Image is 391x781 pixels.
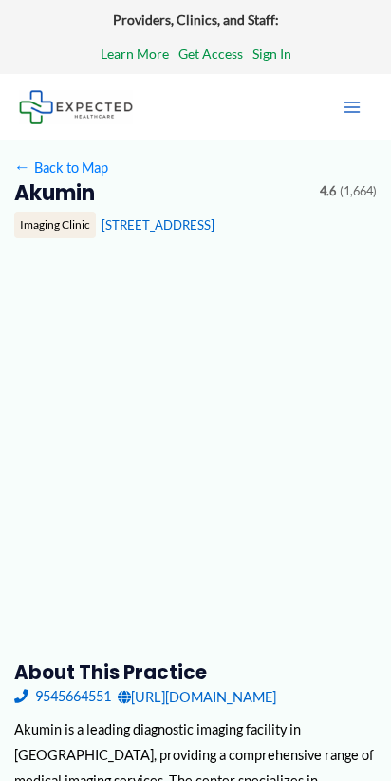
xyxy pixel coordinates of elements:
[14,660,378,684] h3: About this practice
[14,158,31,176] span: ←
[118,684,276,710] a: [URL][DOMAIN_NAME]
[14,212,96,238] div: Imaging Clinic
[332,87,372,127] button: Main menu toggle
[252,42,291,66] a: Sign In
[19,90,133,123] img: Expected Healthcare Logo - side, dark font, small
[113,11,279,28] strong: Providers, Clinics, and Staff:
[14,684,111,710] a: 9545664551
[340,180,377,203] span: (1,664)
[14,180,307,207] h2: Akumin
[320,180,336,203] span: 4.6
[178,42,243,66] a: Get Access
[102,217,214,232] a: [STREET_ADDRESS]
[101,42,169,66] a: Learn More
[14,155,108,180] a: ←Back to Map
